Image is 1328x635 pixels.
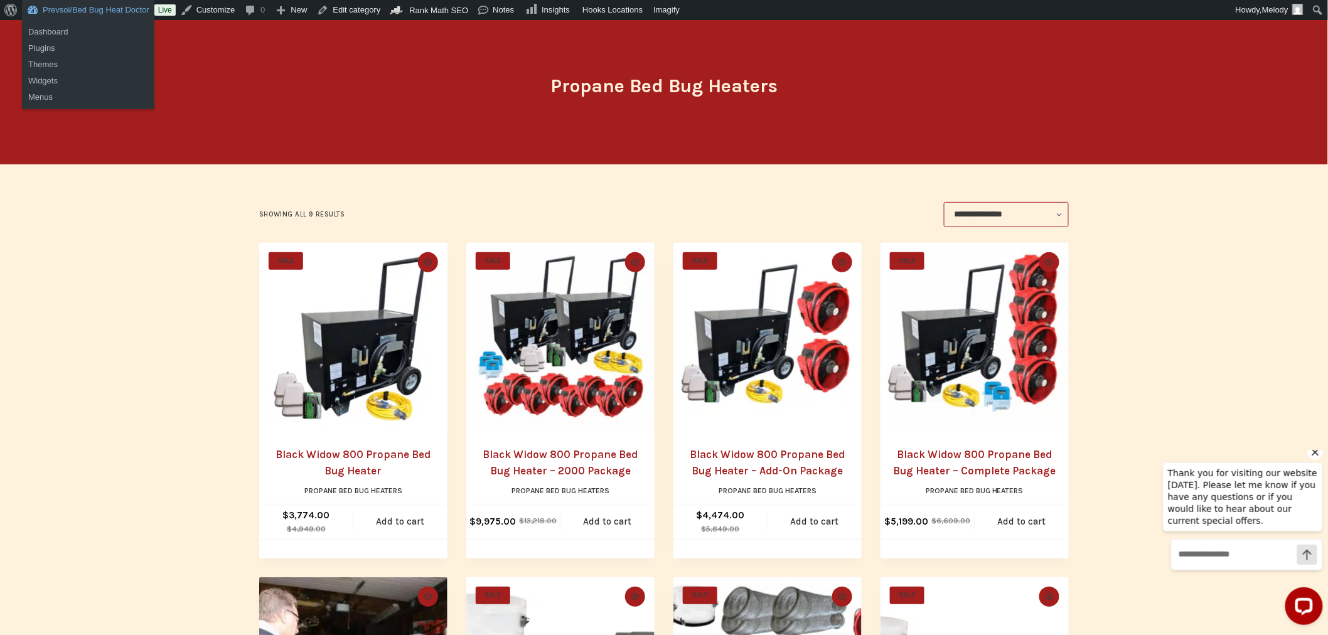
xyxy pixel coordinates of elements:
[511,486,609,495] a: Propane Bed Bug Heaters
[22,56,154,73] a: Themes
[673,243,862,431] a: Black Widow 800 Propane Bed Bug Heater - Add-On Package
[885,516,891,527] span: $
[926,486,1024,495] a: Propane Bed Bug Heaters
[19,89,169,119] input: Write a message…
[418,587,438,607] button: Quick view toggle
[890,587,924,604] span: SALE
[1262,5,1288,14] span: Melody
[702,525,740,533] bdi: 5,649.00
[1039,252,1059,272] button: Quick view toggle
[287,525,326,533] bdi: 4,949.00
[22,73,154,89] a: Widgets
[144,94,164,114] button: Send a message
[683,252,717,270] span: SALE
[690,448,845,477] a: Black Widow 800 Propane Bed Bug Heater – Add-On Package
[276,448,431,477] a: Black Widow 800 Propane Bed Bug Heater
[683,587,717,604] span: SALE
[259,243,447,431] a: Black Widow 800 Propane Bed Bug Heater
[259,209,345,220] p: Showing all 9 results
[283,510,330,521] bdi: 3,774.00
[520,516,525,525] span: $
[418,252,438,272] button: Quick view toggle
[542,5,570,14] span: Insights
[483,448,638,477] a: Black Widow 800 Propane Bed Bug Heater – 2000 Package
[932,516,971,525] bdi: 6,609.00
[832,252,852,272] button: Quick view toggle
[154,4,176,16] a: Live
[476,252,510,270] span: SALE
[22,40,154,56] a: Plugins
[944,202,1069,227] select: Shop order
[719,486,817,495] a: Propane Bed Bug Heaters
[832,587,852,607] button: Quick view toggle
[304,486,402,495] a: Propane Bed Bug Heaters
[890,252,924,270] span: SALE
[22,24,154,40] a: Dashboard
[625,587,645,607] button: Quick view toggle
[625,252,645,272] button: Quick view toggle
[15,18,164,75] span: Thank you for visiting our website [DATE]. Please let me know if you have any questions or if you...
[283,510,289,521] span: $
[470,516,517,527] bdi: 9,975.00
[1039,587,1059,607] button: Quick view toggle
[269,252,303,270] span: SALE
[287,525,292,533] span: $
[22,89,154,105] a: Menus
[470,516,476,527] span: $
[476,587,510,604] span: SALE
[353,504,447,539] a: Add to cart: “Black Widow 800 Propane Bed Bug Heater”
[560,504,655,539] a: Add to cart: “Black Widow 800 Propane Bed Bug Heater - 2000 Package”
[768,504,862,539] a: Add to cart: “Black Widow 800 Propane Bed Bug Heater - Add-On Package”
[429,72,899,100] h1: Propane Bed Bug Heaters
[466,243,655,431] a: Black Widow 800 Propane Bed Bug Heater - 2000 Package
[697,510,745,521] bdi: 4,474.00
[894,448,1056,477] a: Black Widow 800 Propane Bed Bug Heater – Complete Package
[697,510,703,521] span: $
[22,20,154,60] ul: Prevsol/Bed Bug Heat Doctor
[881,243,1069,431] a: Black Widow 800 Propane Bed Bug Heater - Complete Package
[22,53,154,109] ul: Prevsol/Bed Bug Heat Doctor
[932,516,937,525] span: $
[885,516,929,527] bdi: 5,199.00
[975,504,1069,539] a: Add to cart: “Black Widow 800 Propane Bed Bug Heater - Complete Package”
[132,137,170,174] button: Open LiveChat chat widget
[409,6,468,15] span: Rank Math SEO
[520,516,557,525] bdi: 13,218.00
[1153,451,1328,635] iframe: LiveChat chat widget
[702,525,707,533] span: $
